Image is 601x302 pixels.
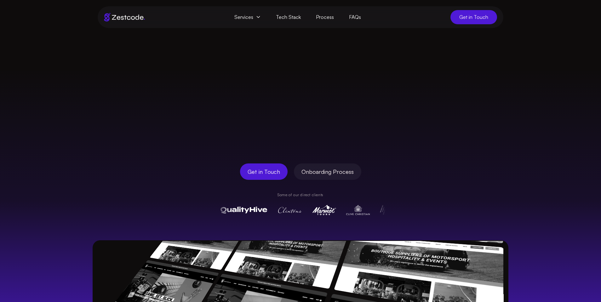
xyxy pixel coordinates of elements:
[220,205,267,215] img: QualityHive
[341,219,504,291] img: Quality Hive UI
[277,205,302,215] img: Clintons Cards
[240,163,288,180] a: Get in Touch
[150,222,247,270] img: BAM Motorsports
[308,10,341,24] a: Process
[215,192,386,197] p: Some of our direct clients
[294,163,361,180] a: Onboarding Process
[450,10,497,24] a: Get in Touch
[219,235,345,300] img: Avalanche Adventure
[268,10,308,24] a: Tech Stack
[341,10,369,24] a: FAQs
[104,13,145,21] img: Brand logo of zestcode digital
[312,205,336,215] img: Marmot Tours
[248,167,280,176] span: Get in Touch
[301,167,354,176] span: Onboarding Process
[227,10,268,24] span: Services
[346,205,370,215] img: Clive Christian
[380,205,403,215] img: Pulse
